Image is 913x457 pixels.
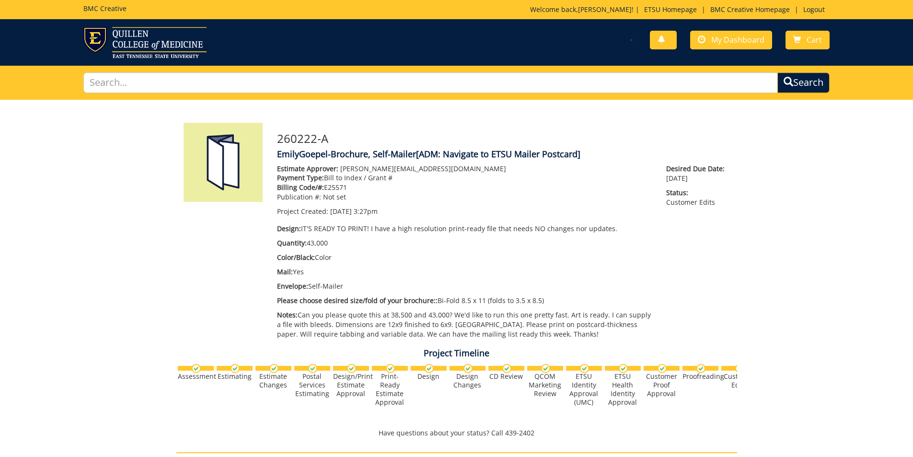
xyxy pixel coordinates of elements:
[798,5,830,14] a: Logout
[277,132,730,145] h3: 260222-A
[217,372,253,381] div: Estimating
[488,372,524,381] div: CD Review
[786,31,830,49] a: Cart
[425,364,434,373] img: checkmark
[277,224,652,234] p: IT'S READY TO PRINT! I have a high resolution print-ready file that needs NO changes nor updates.
[294,372,330,398] div: Postal Services Estimating
[277,164,652,174] p: [PERSON_NAME][EMAIL_ADDRESS][DOMAIN_NAME]
[277,310,652,339] p: Can you please quote this at 38,500 and 43,000? We'd like to run this one pretty fast. Art is rea...
[658,364,667,373] img: checkmark
[277,150,730,159] h4: EmilyGoepel-Brochure, Self-Mailer
[527,372,563,398] div: QCOM Marketing Review
[502,364,511,373] img: checkmark
[386,364,395,373] img: checkmark
[308,364,317,373] img: checkmark
[530,5,830,14] p: Welcome back, ! | | |
[416,148,580,160] span: [ADM: Navigate to ETSU Mailer Postcard]
[277,281,652,291] p: Self-Mailer
[777,72,830,93] button: Search
[580,364,589,373] img: checkmark
[682,372,718,381] div: Proofreading
[705,5,795,14] a: BMC Creative Homepage
[277,296,652,305] p: Bi-Fold 8.5 x 11 (folds to 3.5 x 8.5)
[277,281,308,291] span: Envelope:
[330,207,378,216] span: [DATE] 3:27pm
[333,372,369,398] div: Design/Print Estimate Approval
[192,364,201,373] img: checkmark
[83,72,778,93] input: Search...
[277,183,652,192] p: E25571
[605,372,641,407] div: ETSU Health Identity Approval
[578,5,632,14] a: [PERSON_NAME]
[277,207,328,216] span: Project Created:
[696,364,705,373] img: checkmark
[255,372,291,389] div: Estimate Changes
[277,253,315,262] span: Color/Black:
[666,188,729,207] p: Customer Edits
[277,164,338,173] span: Estimate Approver:
[277,192,321,201] span: Publication #:
[735,364,744,373] img: no
[176,428,737,438] p: Have questions about your status? Call 439-2402
[347,364,356,373] img: checkmark
[666,164,729,174] span: Desired Due Date:
[83,27,207,58] img: ETSU logo
[323,192,346,201] span: Not set
[644,372,680,398] div: Customer Proof Approval
[666,164,729,183] p: [DATE]
[619,364,628,373] img: checkmark
[277,267,652,277] p: Yes
[721,372,757,389] div: Customer Edits
[450,372,485,389] div: Design Changes
[178,372,214,381] div: Assessment
[807,35,822,45] span: Cart
[711,35,764,45] span: My Dashboard
[566,372,602,407] div: ETSU Identity Approval (UMC)
[372,372,408,407] div: Print-Ready Estimate Approval
[411,372,447,381] div: Design
[83,5,127,12] h5: BMC Creative
[277,238,307,247] span: Quantity:
[277,238,652,248] p: 43,000
[176,349,737,358] h4: Project Timeline
[231,364,240,373] img: checkmark
[541,364,550,373] img: checkmark
[639,5,702,14] a: ETSU Homepage
[277,224,301,233] span: Design:
[277,310,298,319] span: Notes:
[277,173,652,183] p: Bill to Index / Grant #
[666,188,729,198] span: Status:
[277,173,324,182] span: Payment Type:
[277,267,293,276] span: Mail:
[277,296,438,305] span: Please choose desired size/fold of your brochure::
[277,183,324,192] span: Billing Code/#:
[690,31,772,49] a: My Dashboard
[269,364,278,373] img: checkmark
[184,123,263,202] img: Product featured image
[277,253,652,262] p: Color
[463,364,473,373] img: checkmark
